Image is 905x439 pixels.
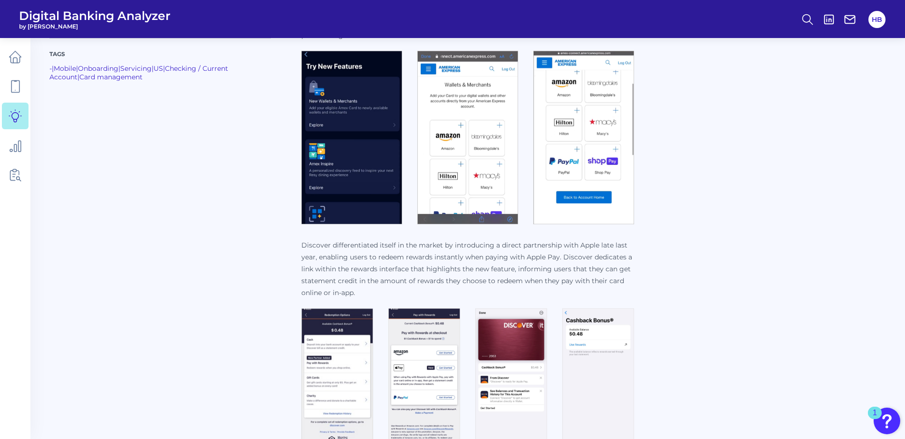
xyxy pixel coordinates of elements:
[19,23,171,30] span: by [PERSON_NAME]
[54,64,76,73] a: Mobile
[301,239,634,299] p: Discover differentiated itself in the market by introducing a direct partnership with Apple late ...
[873,413,877,425] div: 1
[49,50,271,58] p: Tags
[874,408,900,434] button: Open Resource Center, 1 new notification
[868,11,886,28] button: HB
[78,64,118,73] a: Onboarding
[417,51,518,224] img: am2.png
[77,73,79,81] span: |
[49,64,228,81] a: Checking / Current Account
[533,51,634,224] img: am3.png
[154,64,163,73] a: US
[52,64,54,73] span: |
[79,73,143,81] a: Card management
[49,64,52,73] span: -
[19,9,171,23] span: Digital Banking Analyzer
[163,64,165,73] span: |
[118,64,120,73] span: |
[301,51,402,224] img: am1.png
[152,64,154,73] span: |
[76,64,78,73] span: |
[120,64,152,73] a: Servicing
